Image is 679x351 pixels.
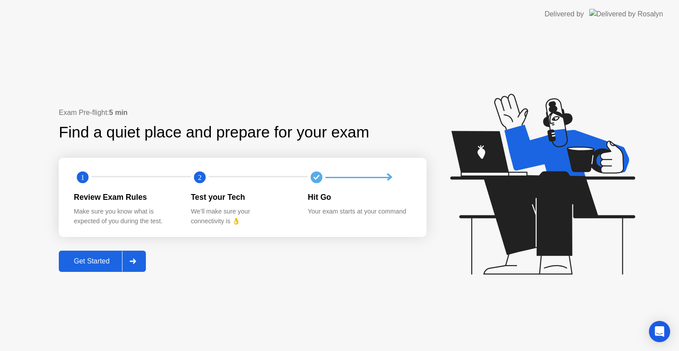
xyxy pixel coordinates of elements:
[308,191,411,203] div: Hit Go
[545,9,584,19] div: Delivered by
[589,9,663,19] img: Delivered by Rosalyn
[649,321,670,342] div: Open Intercom Messenger
[61,257,122,265] div: Get Started
[74,191,177,203] div: Review Exam Rules
[198,173,202,182] text: 2
[59,121,370,144] div: Find a quiet place and prepare for your exam
[59,251,146,272] button: Get Started
[59,107,427,118] div: Exam Pre-flight:
[191,207,294,226] div: We’ll make sure your connectivity is 👌
[81,173,84,182] text: 1
[308,207,411,217] div: Your exam starts at your command
[109,109,128,116] b: 5 min
[191,191,294,203] div: Test your Tech
[74,207,177,226] div: Make sure you know what is expected of you during the test.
